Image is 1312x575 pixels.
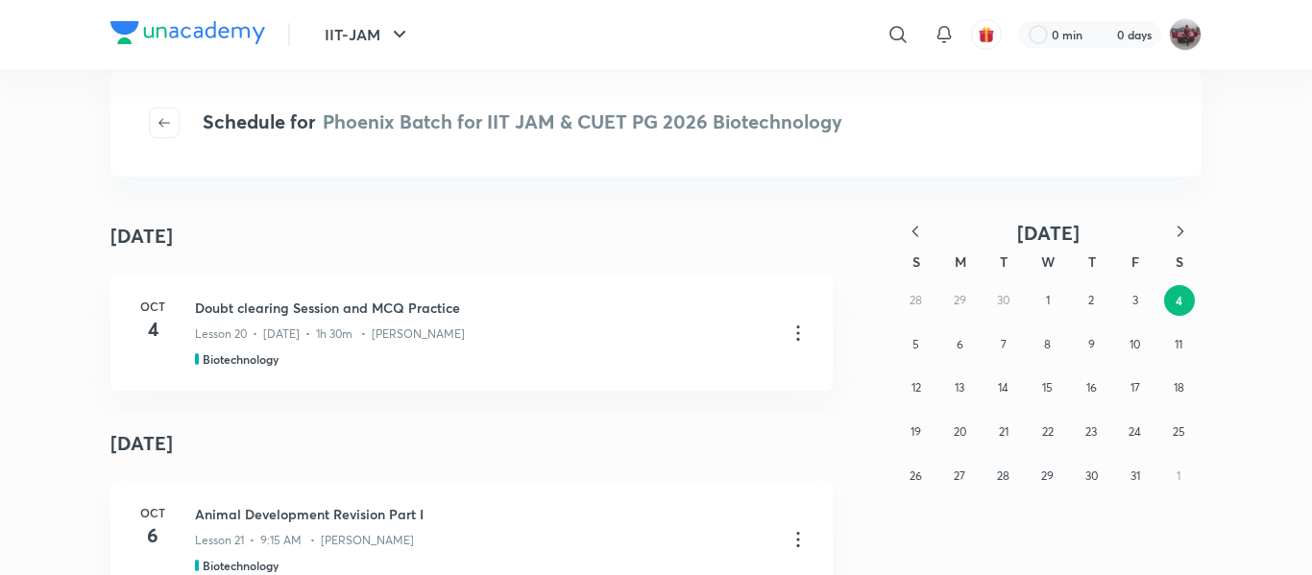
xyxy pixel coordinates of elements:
[1163,329,1194,360] button: October 11, 2025
[1085,424,1097,439] abbr: October 23, 2025
[997,468,1009,483] abbr: October 28, 2025
[911,424,921,439] abbr: October 19, 2025
[134,298,172,315] h6: Oct
[1120,285,1151,316] button: October 3, 2025
[1017,220,1080,246] span: [DATE]
[203,108,842,138] h4: Schedule for
[912,337,919,351] abbr: October 5, 2025
[1033,285,1063,316] button: October 1, 2025
[195,298,771,318] h3: Doubt clearing Session and MCQ Practice
[912,252,920,271] abbr: Sunday
[195,532,414,549] p: Lesson 21 • 9:15 AM • [PERSON_NAME]
[110,21,265,49] a: Company Logo
[1169,18,1202,51] img: amirhussain Hussain
[999,424,1008,439] abbr: October 21, 2025
[998,380,1008,395] abbr: October 14, 2025
[1131,252,1139,271] abbr: Friday
[954,468,965,483] abbr: October 27, 2025
[955,380,964,395] abbr: October 13, 2025
[1120,461,1151,491] button: October 31, 2025
[1130,468,1140,483] abbr: October 31, 2025
[1076,285,1106,316] button: October 2, 2025
[1175,337,1182,351] abbr: October 11, 2025
[110,414,833,473] h4: [DATE]
[988,372,1019,403] button: October 14, 2025
[910,468,922,483] abbr: October 26, 2025
[1164,285,1195,316] button: October 4, 2025
[988,329,1019,360] button: October 7, 2025
[1033,417,1063,447] button: October 22, 2025
[134,521,172,550] h4: 6
[1042,380,1053,395] abbr: October 15, 2025
[1076,461,1106,491] button: October 30, 2025
[1120,417,1151,447] button: October 24, 2025
[1088,252,1096,271] abbr: Thursday
[1088,337,1095,351] abbr: October 9, 2025
[195,325,465,343] p: Lesson 20 • [DATE] • 1h 30m • [PERSON_NAME]
[1174,380,1184,395] abbr: October 18, 2025
[944,417,975,447] button: October 20, 2025
[1120,329,1151,360] button: October 10, 2025
[944,372,975,403] button: October 13, 2025
[134,315,172,344] h4: 4
[955,252,966,271] abbr: Monday
[1000,252,1008,271] abbr: Tuesday
[1076,372,1106,403] button: October 16, 2025
[1076,417,1106,447] button: October 23, 2025
[1129,424,1141,439] abbr: October 24, 2025
[1001,337,1007,351] abbr: October 7, 2025
[1163,417,1194,447] button: October 25, 2025
[1130,380,1140,395] abbr: October 17, 2025
[1085,468,1098,483] abbr: October 30, 2025
[195,504,771,524] h3: Animal Development Revision Part I
[944,461,975,491] button: October 27, 2025
[1041,468,1054,483] abbr: October 29, 2025
[313,15,423,54] button: IIT-JAM
[978,26,995,43] img: avatar
[936,221,1159,245] button: [DATE]
[1163,372,1194,403] button: October 18, 2025
[901,461,932,491] button: October 26, 2025
[1076,329,1106,360] button: October 9, 2025
[1094,25,1113,44] img: streak
[988,417,1019,447] button: October 21, 2025
[1130,337,1140,351] abbr: October 10, 2025
[901,372,932,403] button: October 12, 2025
[1033,461,1063,491] button: October 29, 2025
[1176,293,1182,308] abbr: October 4, 2025
[1033,372,1063,403] button: October 15, 2025
[110,21,265,44] img: Company Logo
[1046,293,1050,307] abbr: October 1, 2025
[957,337,963,351] abbr: October 6, 2025
[988,461,1019,491] button: October 28, 2025
[1086,380,1097,395] abbr: October 16, 2025
[1033,329,1063,360] button: October 8, 2025
[1173,424,1185,439] abbr: October 25, 2025
[944,329,975,360] button: October 6, 2025
[954,424,966,439] abbr: October 20, 2025
[323,108,842,134] span: Phoenix Batch for IIT JAM & CUET PG 2026 Biotechnology
[203,350,279,368] h5: Biotechnology
[1044,337,1051,351] abbr: October 8, 2025
[1088,293,1094,307] abbr: October 2, 2025
[911,380,921,395] abbr: October 12, 2025
[110,275,833,391] a: Oct4Doubt clearing Session and MCQ PracticeLesson 20 • [DATE] • 1h 30m • [PERSON_NAME]Biotechnology
[1120,372,1151,403] button: October 17, 2025
[1132,293,1138,307] abbr: October 3, 2025
[1041,252,1055,271] abbr: Wednesday
[901,329,932,360] button: October 5, 2025
[134,504,172,521] h6: Oct
[203,557,279,574] h5: Biotechnology
[1042,424,1054,439] abbr: October 22, 2025
[1176,252,1183,271] abbr: Saturday
[901,417,932,447] button: October 19, 2025
[971,19,1002,50] button: avatar
[110,222,173,251] h4: [DATE]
